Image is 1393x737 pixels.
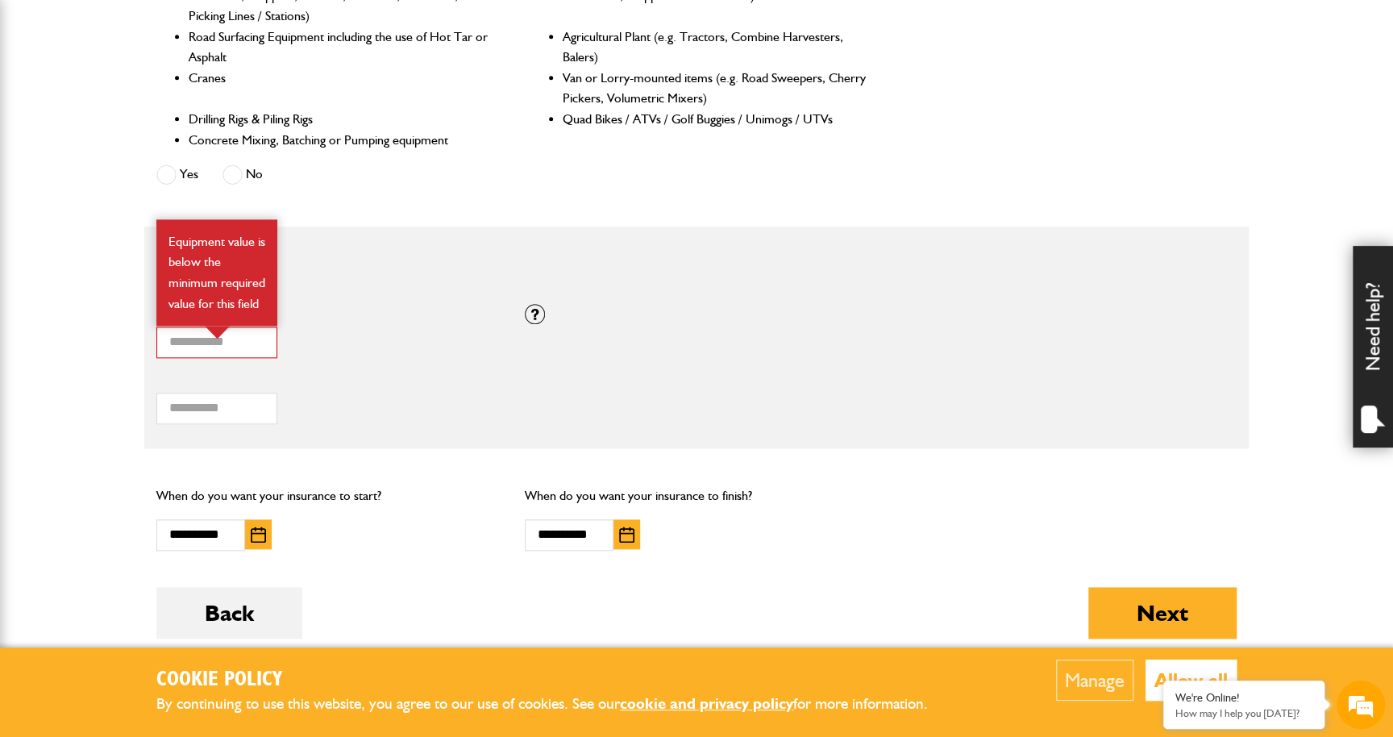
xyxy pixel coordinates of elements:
label: Yes [156,164,198,185]
div: Need help? [1353,246,1393,448]
a: cookie and privacy policy [620,694,793,713]
div: Minimize live chat window [264,8,303,47]
div: Chat with us now [84,90,271,111]
p: When do you want your insurance to start? [156,485,501,506]
h2: Cookie Policy [156,668,954,693]
button: Next [1088,587,1237,639]
img: d_20077148190_company_1631870298795_20077148190 [27,90,68,112]
img: error-box-arrow.svg [205,326,230,339]
p: By continuing to use this website, you agree to our use of cookies. See our for more information. [156,692,954,717]
img: Choose date [251,527,266,543]
p: When do you want your insurance to finish? [525,485,869,506]
input: Enter your email address [21,197,294,232]
li: Road Surfacing Equipment including the use of Hot Tar or Asphalt [189,27,494,68]
button: Allow all [1146,660,1237,701]
li: Quad Bikes / ATVs / Golf Buggies / Unimogs / UTVs [563,109,868,130]
div: Equipment value is below the minimum required value for this field [156,219,277,326]
label: No [222,164,263,185]
li: Cranes [189,68,494,109]
p: How may I help you today? [1175,707,1312,719]
div: We're Online! [1175,691,1312,705]
li: Van or Lorry-mounted items (e.g. Road Sweepers, Cherry Pickers, Volumetric Mixers) [563,68,868,109]
input: Enter your phone number [21,244,294,280]
li: Concrete Mixing, Batching or Pumping equipment [189,130,494,151]
input: Enter your last name [21,149,294,185]
button: Back [156,587,302,639]
button: Manage [1056,660,1133,701]
li: Agricultural Plant (e.g. Tractors, Combine Harvesters, Balers) [563,27,868,68]
img: Choose date [619,527,634,543]
li: Drilling Rigs & Piling Rigs [189,109,494,130]
em: Start Chat [219,497,293,518]
textarea: Type your message and hit 'Enter' [21,292,294,483]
